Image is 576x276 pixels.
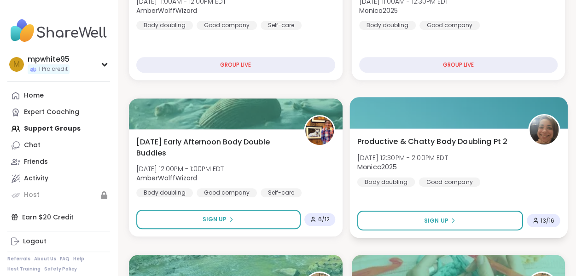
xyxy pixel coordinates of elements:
button: Sign Up [357,211,523,230]
div: mpwhite95 [28,54,70,64]
div: Self-care [261,188,302,197]
a: Host Training [7,266,41,272]
div: Friends [24,157,48,167]
div: GROUP LIVE [136,57,335,73]
a: Help [73,256,84,262]
b: AmberWolffWizard [136,173,197,183]
span: [DATE] Early Afternoon Body Double Buddies [136,137,294,159]
span: [DATE] 12:30PM - 2:00PM EDT [357,153,448,162]
img: ShareWell Nav Logo [7,15,110,47]
a: FAQ [60,256,70,262]
div: Self-care [261,21,302,30]
div: Host [24,190,40,200]
img: AmberWolffWizard [305,116,334,145]
div: Body doubling [136,21,193,30]
span: m [13,58,20,70]
span: Productive & Chatty Body Doubling Pt 2 [357,136,507,147]
div: Good company [419,177,480,186]
a: Chat [7,137,110,154]
b: Monica2025 [357,162,396,172]
div: Body doubling [357,177,414,186]
div: Chat [24,141,41,150]
b: Monica2025 [359,6,398,15]
img: Monica2025 [529,115,558,144]
span: Sign Up [203,215,227,224]
a: About Us [34,256,56,262]
div: GROUP LIVE [359,57,558,73]
div: Good company [197,188,257,197]
span: 6 / 12 [318,216,330,223]
a: Expert Coaching [7,104,110,121]
a: Home [7,87,110,104]
a: Logout [7,233,110,250]
div: Logout [23,237,47,246]
div: Home [24,91,44,100]
div: Expert Coaching [24,108,79,117]
div: Activity [24,174,48,183]
b: AmberWolffWizard [136,6,197,15]
span: [DATE] 12:00PM - 1:00PM EDT [136,164,224,173]
div: Earn $20 Credit [7,209,110,225]
div: Good company [419,21,480,30]
a: Friends [7,154,110,170]
span: 1 Pro credit [39,65,68,73]
button: Sign Up [136,210,301,229]
a: Activity [7,170,110,187]
a: Safety Policy [44,266,77,272]
div: Body doubling [359,21,416,30]
a: Host [7,187,110,203]
span: 13 / 16 [540,217,554,224]
span: Sign Up [424,216,448,224]
div: Good company [197,21,257,30]
a: Referrals [7,256,30,262]
div: Body doubling [136,188,193,197]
